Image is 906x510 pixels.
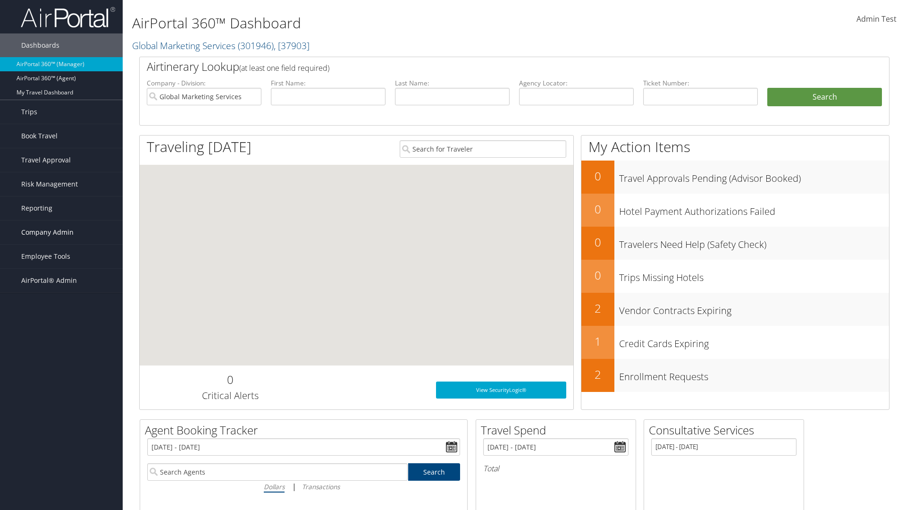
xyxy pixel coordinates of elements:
span: ( 301946 ) [238,39,274,52]
h3: Hotel Payment Authorizations Failed [619,200,889,218]
label: Last Name: [395,78,510,88]
h2: 1 [581,333,614,349]
h2: 0 [581,234,614,250]
a: Search [408,463,461,481]
a: 0Trips Missing Hotels [581,260,889,293]
span: (at least one field required) [239,63,329,73]
span: Company Admin [21,221,74,244]
h2: 0 [581,201,614,217]
label: Agency Locator: [519,78,634,88]
span: Travel Approval [21,148,71,172]
a: Admin Test [856,5,897,34]
a: 0Hotel Payment Authorizations Failed [581,194,889,227]
h3: Critical Alerts [147,389,313,402]
span: Risk Management [21,172,78,196]
h3: Vendor Contracts Expiring [619,299,889,317]
a: Global Marketing Services [132,39,310,52]
a: 0Travelers Need Help (Safety Check) [581,227,889,260]
i: Dollars [264,482,285,491]
label: First Name: [271,78,386,88]
h2: Travel Spend [481,422,636,438]
a: 0Travel Approvals Pending (Advisor Booked) [581,161,889,194]
h2: 0 [147,372,313,388]
span: Admin Test [856,14,897,24]
div: | [147,481,460,493]
span: Dashboards [21,34,59,57]
h3: Credit Cards Expiring [619,332,889,350]
h2: 0 [581,168,614,184]
span: Book Travel [21,124,58,148]
h2: Agent Booking Tracker [145,422,467,438]
h3: Travel Approvals Pending (Advisor Booked) [619,167,889,185]
label: Company - Division: [147,78,261,88]
h2: 0 [581,267,614,283]
a: 1Credit Cards Expiring [581,326,889,359]
h2: Airtinerary Lookup [147,59,820,75]
h6: Total [483,463,629,474]
a: 2Enrollment Requests [581,359,889,392]
h1: AirPortal 360™ Dashboard [132,13,642,33]
img: airportal-logo.png [21,6,115,28]
h3: Enrollment Requests [619,365,889,383]
input: Search for Traveler [400,140,566,158]
span: AirPortal® Admin [21,269,77,292]
h2: 2 [581,300,614,316]
span: Reporting [21,196,52,220]
h3: Trips Missing Hotels [619,266,889,284]
i: Transactions [302,482,340,491]
span: , [ 37903 ] [274,39,310,52]
span: Employee Tools [21,245,70,268]
a: 2Vendor Contracts Expiring [581,293,889,326]
span: Trips [21,100,37,124]
h2: 2 [581,366,614,382]
h3: Travelers Need Help (Safety Check) [619,233,889,251]
h1: My Action Items [581,137,889,157]
button: Search [767,88,882,107]
h1: Traveling [DATE] [147,137,252,157]
a: View SecurityLogic® [436,382,566,399]
label: Ticket Number: [643,78,758,88]
input: Search Agents [147,463,408,481]
h2: Consultative Services [649,422,804,438]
